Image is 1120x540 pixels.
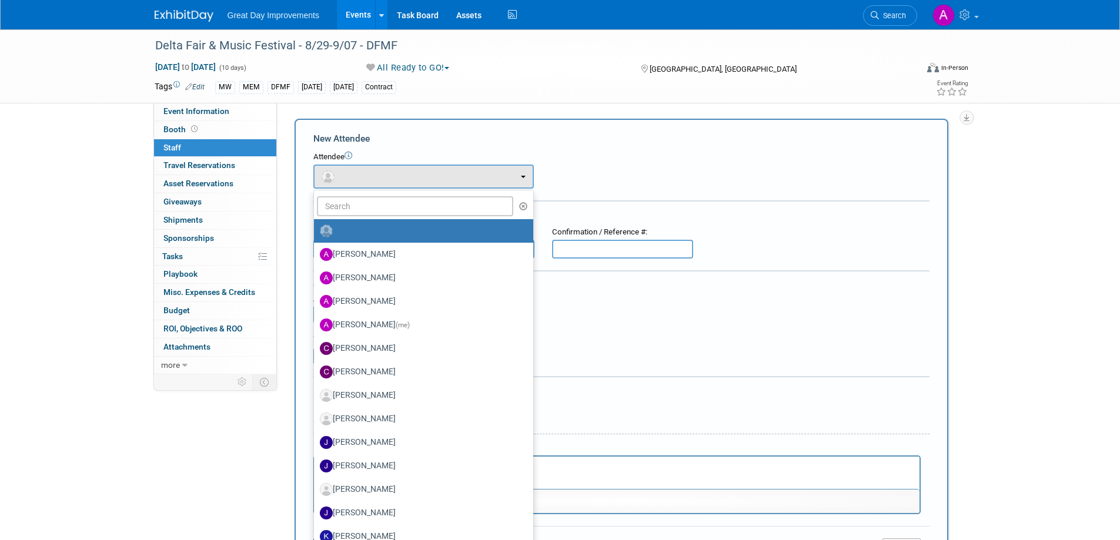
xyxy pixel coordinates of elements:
img: Associate-Profile-5.png [320,389,333,402]
div: MEM [239,81,263,93]
div: [DATE] [330,81,357,93]
a: Giveaways [154,193,276,211]
div: Contract [362,81,396,93]
img: J.jpg [320,436,333,449]
div: Confirmation / Reference #: [552,227,693,238]
a: Asset Reservations [154,175,276,193]
div: Delta Fair & Music Festival - 8/29-9/07 - DFMF [151,35,900,56]
span: more [161,360,180,370]
div: MW [215,81,235,93]
img: J.jpg [320,459,333,472]
label: [PERSON_NAME] [320,386,521,405]
input: Search [317,196,514,216]
span: Great Day Improvements [228,11,319,20]
label: [PERSON_NAME] [320,410,521,428]
button: All Ready to GO! [362,62,454,74]
img: Associate-Profile-5.png [320,483,333,496]
span: Staff [163,143,181,152]
span: (10 days) [218,64,246,72]
span: Attachments [163,342,210,351]
a: Staff [154,139,276,157]
a: Tasks [154,248,276,266]
div: Cost: [313,280,930,291]
label: [PERSON_NAME] [320,292,521,311]
td: Tags [155,81,205,94]
img: A.jpg [320,271,333,284]
img: ExhibitDay [155,10,213,22]
img: Unassigned-User-Icon.png [320,224,333,237]
span: Asset Reservations [163,179,233,188]
img: Format-Inperson.png [927,63,939,72]
div: Misc. Attachments & Notes [313,385,930,397]
a: Playbook [154,266,276,283]
img: A.jpg [320,318,333,331]
span: Sponsorships [163,233,214,243]
span: [GEOGRAPHIC_DATA], [GEOGRAPHIC_DATA] [650,65,797,73]
td: Personalize Event Tab Strip [232,374,253,390]
span: Travel Reservations [163,160,235,170]
span: [DATE] [DATE] [155,62,216,72]
div: In-Person [941,63,968,72]
span: Booth not reserved yet [189,125,200,133]
td: Toggle Event Tabs [252,374,276,390]
div: Attendee [313,152,930,163]
span: Misc. Expenses & Credits [163,287,255,297]
div: Event Format [848,61,969,79]
a: Attachments [154,338,276,356]
img: Angelique Critz [932,4,955,26]
span: Booth [163,125,200,134]
label: [PERSON_NAME] [320,339,521,358]
a: Sponsorships [154,230,276,247]
a: ROI, Objectives & ROO [154,320,276,338]
span: (me) [396,321,410,329]
img: A.jpg [320,248,333,261]
label: [PERSON_NAME] [320,457,521,475]
span: Tasks [162,251,183,261]
span: Event Information [163,106,229,116]
a: Budget [154,302,276,320]
span: Shipments [163,215,203,224]
iframe: Rich Text Area [315,457,920,489]
img: Associate-Profile-5.png [320,412,333,425]
img: C.jpg [320,342,333,355]
div: New Attendee [313,132,930,145]
label: [PERSON_NAME] [320,245,521,264]
span: ROI, Objectives & ROO [163,324,242,333]
a: Booth [154,121,276,139]
a: Event Information [154,103,276,120]
a: Shipments [154,212,276,229]
span: Playbook [163,269,198,279]
label: [PERSON_NAME] [320,504,521,522]
label: [PERSON_NAME] [320,433,521,452]
div: Registration / Ticket Info (optional) [313,209,930,221]
span: to [180,62,191,72]
label: [PERSON_NAME] [320,480,521,499]
span: Budget [163,306,190,315]
div: DFMF [268,81,294,93]
img: A.jpg [320,295,333,308]
a: Edit [185,83,205,91]
label: [PERSON_NAME] [320,316,521,334]
span: Search [879,11,906,20]
a: more [154,357,276,374]
img: J.jpg [320,507,333,519]
a: Search [863,5,917,26]
div: Event Rating [936,81,968,86]
a: Travel Reservations [154,157,276,175]
label: [PERSON_NAME] [320,363,521,381]
label: [PERSON_NAME] [320,269,521,287]
a: Misc. Expenses & Credits [154,284,276,301]
div: [DATE] [298,81,326,93]
div: Notes [313,442,921,454]
span: Giveaways [163,197,202,206]
img: C.jpg [320,365,333,378]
